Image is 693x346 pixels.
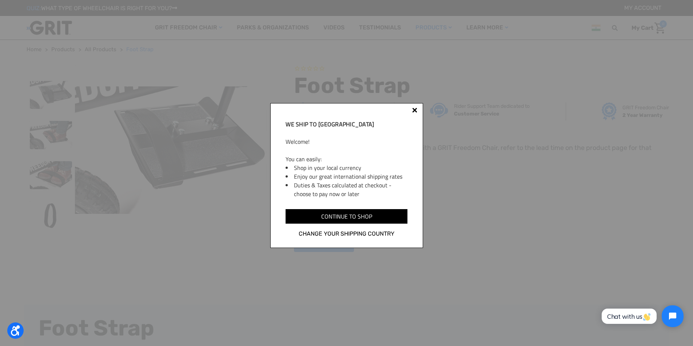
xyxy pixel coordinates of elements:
input: Continue to shop [286,209,407,224]
li: Duties & Taxes calculated at checkout - choose to pay now or later [294,181,407,198]
li: Enjoy our great international shipping rates [294,172,407,181]
p: You can easily: [286,155,407,163]
h2: We ship to [GEOGRAPHIC_DATA] [286,120,407,129]
iframe: Tidio Chat [594,299,690,333]
a: Change your shipping country [286,229,407,239]
p: Welcome! [286,137,407,146]
li: Shop in your local currency [294,163,407,172]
